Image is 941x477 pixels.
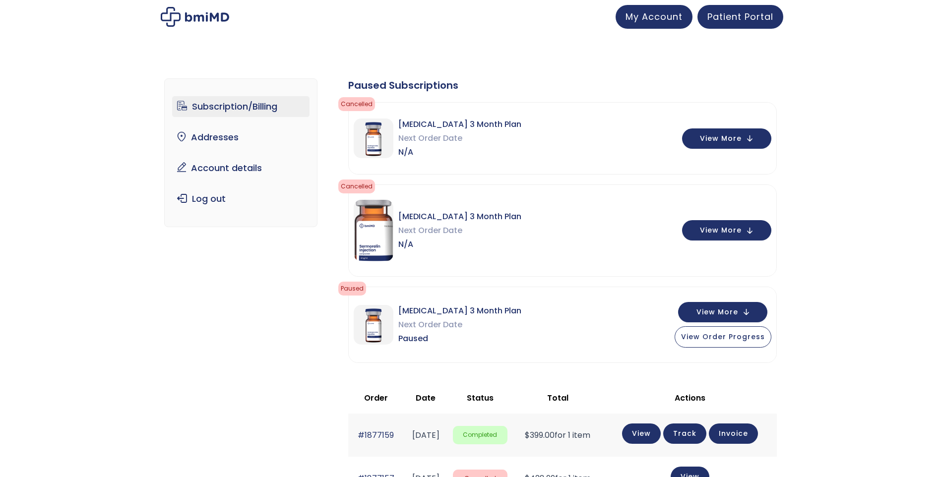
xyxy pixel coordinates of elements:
a: Track [663,423,706,444]
span: Paused [338,282,366,296]
span: Completed [453,426,507,444]
button: View More [682,128,771,149]
span: Next Order Date [398,224,521,238]
span: View More [696,309,738,315]
span: Order [364,392,388,404]
span: Date [416,392,436,404]
span: 399.00 [525,429,555,441]
span: cancelled [338,97,375,111]
img: Sermorelin 3 Month Plan [354,200,393,261]
span: Next Order Date [398,131,521,145]
span: Total [547,392,568,404]
a: Addresses [172,127,310,148]
button: View Order Progress [675,326,771,348]
time: [DATE] [412,429,439,441]
button: View More [678,302,767,322]
a: Subscription/Billing [172,96,310,117]
span: Next Order Date [398,318,521,332]
img: My account [161,7,229,27]
a: #1877159 [358,429,394,441]
span: Actions [675,392,705,404]
span: Paused [398,332,521,346]
a: Account details [172,158,310,179]
span: N/A [398,145,521,159]
td: for 1 item [512,414,603,457]
span: View More [700,135,742,142]
span: View More [700,227,742,234]
span: $ [525,429,530,441]
div: Paused Subscriptions [348,78,777,92]
a: Log out [172,188,310,209]
span: [MEDICAL_DATA] 3 Month Plan [398,304,521,318]
span: [MEDICAL_DATA] 3 Month Plan [398,210,521,224]
nav: Account pages [164,78,317,227]
a: Patient Portal [697,5,783,29]
button: View More [682,220,771,240]
span: My Account [626,10,683,23]
span: cancelled [338,179,375,193]
span: Patient Portal [707,10,773,23]
span: Status [467,392,494,404]
a: View [622,423,661,444]
img: Sermorelin 3 Month Plan [354,119,393,158]
span: N/A [398,238,521,251]
a: My Account [616,5,692,29]
img: Sermorelin 3 Month Plan [354,305,393,345]
a: Invoice [709,423,758,444]
span: View Order Progress [681,332,765,342]
span: [MEDICAL_DATA] 3 Month Plan [398,118,521,131]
